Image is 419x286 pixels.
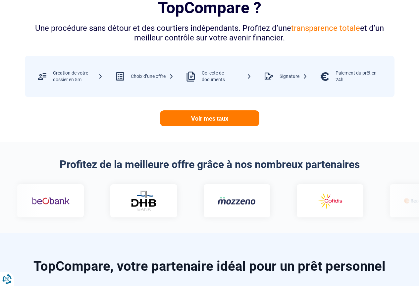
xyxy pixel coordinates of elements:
img: Mozzeno [218,197,256,205]
span: transparence totale [291,24,360,33]
h2: TopCompare, votre partenaire idéal pour un prêt personnel [25,260,394,273]
h2: Profitez de la meilleure offre grâce à nos nombreux partenaires [25,158,394,171]
div: Une procédure sans détour et des courtiers indépendants. Profitez d’une et d’un meilleur contrôle... [25,24,394,43]
img: DHB Bank [130,191,157,211]
img: Beobank [31,191,69,210]
div: Création de votre dossier en 5m [53,70,103,83]
div: Collecte de documents [202,70,251,83]
div: Signature [280,73,307,80]
div: Choix d’une offre [131,73,174,80]
div: Paiement du prêt en 24h [336,70,385,83]
img: Cofidis [311,191,349,210]
a: Voir mes taux [160,110,259,126]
